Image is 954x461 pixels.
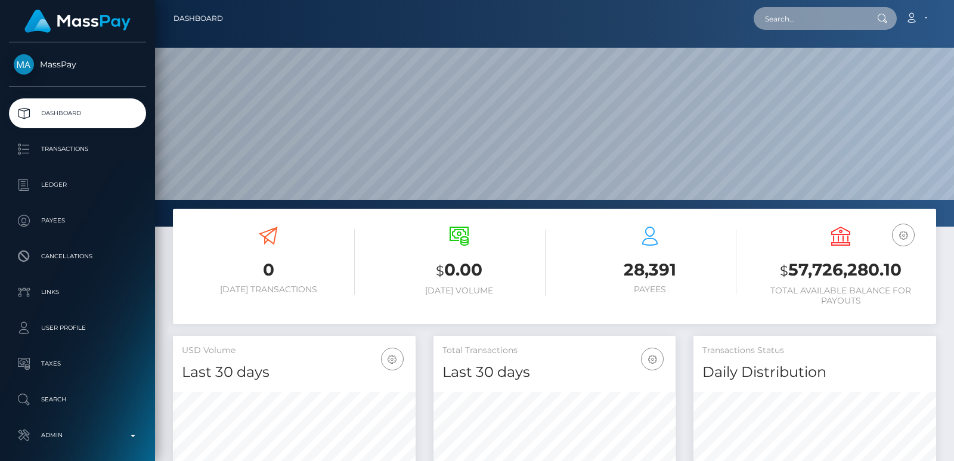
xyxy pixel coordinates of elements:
a: Transactions [9,134,146,164]
h6: [DATE] Volume [373,286,546,296]
p: Taxes [14,355,141,373]
a: Payees [9,206,146,236]
p: Links [14,283,141,301]
h4: Last 30 days [182,362,407,383]
a: Links [9,277,146,307]
a: Ledger [9,170,146,200]
small: $ [436,262,444,279]
a: Admin [9,420,146,450]
a: Search [9,385,146,414]
img: MassPay Logo [24,10,131,33]
p: Transactions [14,140,141,158]
h6: [DATE] Transactions [182,284,355,295]
img: MassPay [14,54,34,75]
h4: Daily Distribution [702,362,927,383]
h5: USD Volume [182,345,407,357]
input: Search... [754,7,866,30]
h3: 57,726,280.10 [754,258,927,283]
a: Cancellations [9,242,146,271]
a: Taxes [9,349,146,379]
h3: 0.00 [373,258,546,283]
small: $ [780,262,788,279]
span: MassPay [9,59,146,70]
h4: Last 30 days [442,362,667,383]
p: Admin [14,426,141,444]
h5: Total Transactions [442,345,667,357]
h6: Payees [563,284,736,295]
a: Dashboard [174,6,223,31]
h3: 28,391 [563,258,736,281]
h6: Total Available Balance for Payouts [754,286,927,306]
h5: Transactions Status [702,345,927,357]
p: Search [14,391,141,409]
p: Ledger [14,176,141,194]
p: User Profile [14,319,141,337]
a: Dashboard [9,98,146,128]
p: Dashboard [14,104,141,122]
a: User Profile [9,313,146,343]
p: Cancellations [14,247,141,265]
p: Payees [14,212,141,230]
h3: 0 [182,258,355,281]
